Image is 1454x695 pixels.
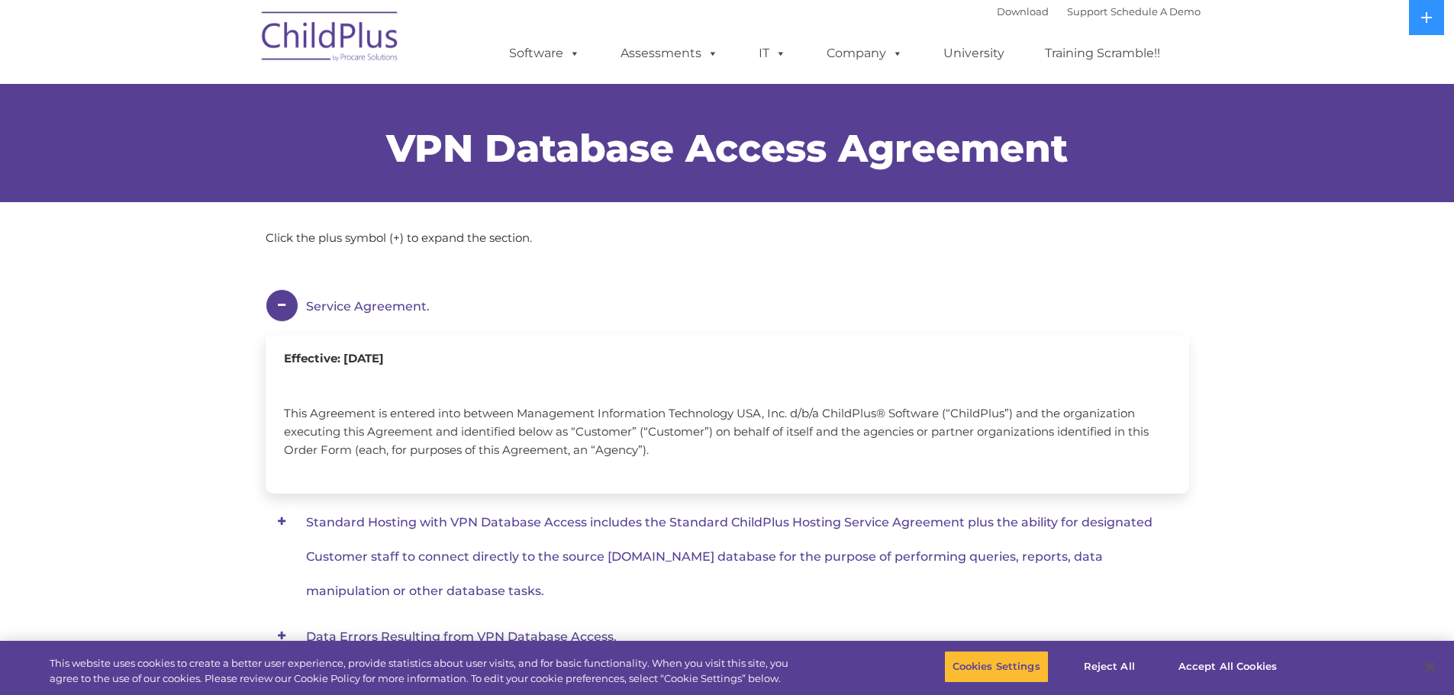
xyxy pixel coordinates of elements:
button: Close [1413,650,1446,684]
button: Reject All [1062,651,1157,683]
p: This Agreement is entered into between Management Information Technology USA, Inc. d/b/a ChildPlu... [284,404,1171,459]
span: Standard Hosting with VPN Database Access includes the Standard ChildPlus Hosting Service Agreeme... [306,515,1153,598]
img: ChildPlus by Procare Solutions [254,1,407,77]
p: Click the plus symbol (+) to expand the section. [266,229,1189,247]
span: VPN Database Access Agreement [386,125,1068,172]
a: Assessments [605,38,733,69]
a: Company [811,38,918,69]
span: Data Errors Resulting from VPN Database Access. [306,629,617,644]
a: Schedule A Demo [1111,5,1201,18]
div: This website uses cookies to create a better user experience, provide statistics about user visit... [50,656,800,686]
a: University [928,38,1020,69]
b: Effective: [DATE] [284,351,384,365]
a: Training Scramble!! [1030,38,1175,69]
a: Support [1067,5,1107,18]
button: Cookies Settings [944,651,1049,683]
font: | [997,5,1201,18]
button: Accept All Cookies [1170,651,1285,683]
span: Service Agreement. [306,299,430,314]
a: IT [743,38,801,69]
a: Download [997,5,1049,18]
a: Software [494,38,595,69]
